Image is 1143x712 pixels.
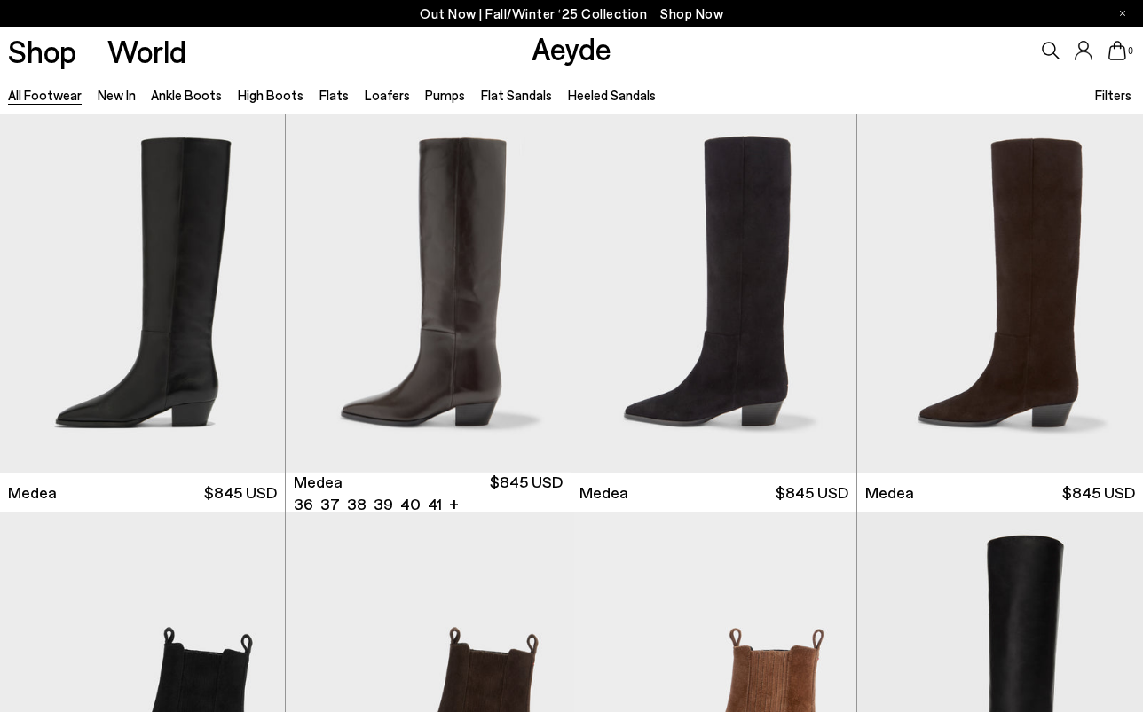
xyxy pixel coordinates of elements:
li: 38 [347,493,367,515]
a: New In [98,87,136,103]
a: Aeyde [532,29,611,67]
a: Loafers [365,87,410,103]
a: World [107,35,186,67]
a: All Footwear [8,87,82,103]
a: Flats [319,87,349,103]
span: Medea [8,481,57,504]
a: Heeled Sandals [568,87,656,103]
img: Medea Suede Knee-High Boots [571,114,856,473]
span: 0 [1126,46,1135,56]
a: Medea 36 37 38 39 40 41 + $845 USD [286,473,571,512]
span: Filters [1095,87,1131,103]
a: Flat Sandals [481,87,552,103]
a: Shop [8,35,76,67]
a: Ankle Boots [151,87,222,103]
span: $845 USD [776,481,848,504]
img: Medea Knee-High Boots [286,114,571,473]
li: 39 [374,493,393,515]
ul: variant [294,493,437,515]
span: $845 USD [204,481,277,504]
a: Next slide Previous slide [286,114,571,473]
a: Medea $845 USD [571,473,856,512]
span: $845 USD [490,471,563,515]
span: Medea [294,471,343,493]
p: Out Now | Fall/Winter ‘25 Collection [420,3,723,25]
a: 0 [1108,41,1126,60]
a: Medea $845 USD [857,473,1143,512]
li: 40 [400,493,421,515]
li: + [449,491,459,515]
li: 36 [294,493,313,515]
a: Pumps [425,87,465,103]
span: Navigate to /collections/new-in [660,5,723,21]
li: 41 [428,493,442,515]
span: Medea [579,481,628,504]
img: Medea Suede Knee-High Boots [857,114,1143,473]
span: $845 USD [1062,481,1135,504]
div: 1 / 6 [286,114,571,473]
li: 37 [320,493,340,515]
span: Medea [865,481,914,504]
a: High Boots [238,87,303,103]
